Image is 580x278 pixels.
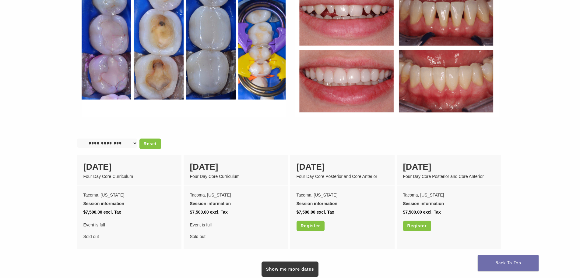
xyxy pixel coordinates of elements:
[297,173,388,180] div: Four Day Core Posterior and Core Anterior
[83,221,175,241] div: Sold out
[190,191,282,199] div: Tacoma, [US_STATE]
[83,173,175,180] div: Four Day Core Curriculum
[403,191,495,199] div: Tacoma, [US_STATE]
[190,199,282,208] div: Session information
[403,221,431,231] a: Register
[210,210,228,215] span: excl. Tax
[104,210,121,215] span: excl. Tax
[190,221,282,229] span: Event is full
[297,161,388,173] div: [DATE]
[297,191,388,199] div: Tacoma, [US_STATE]
[190,221,282,241] div: Sold out
[403,210,422,215] span: $7,500.00
[83,210,102,215] span: $7,500.00
[83,191,175,199] div: Tacoma, [US_STATE]
[83,221,175,229] span: Event is full
[403,199,495,208] div: Session information
[190,210,209,215] span: $7,500.00
[83,199,175,208] div: Session information
[423,210,441,215] span: excl. Tax
[403,173,495,180] div: Four Day Core Posterior and Core Anterior
[403,161,495,173] div: [DATE]
[83,161,175,173] div: [DATE]
[262,262,318,277] a: Show me more dates
[139,139,161,149] a: Reset
[297,199,388,208] div: Session information
[190,173,282,180] div: Four Day Core Curriculum
[190,161,282,173] div: [DATE]
[297,221,325,231] a: Register
[317,210,334,215] span: excl. Tax
[297,210,315,215] span: $7,500.00
[478,255,539,271] a: Back To Top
